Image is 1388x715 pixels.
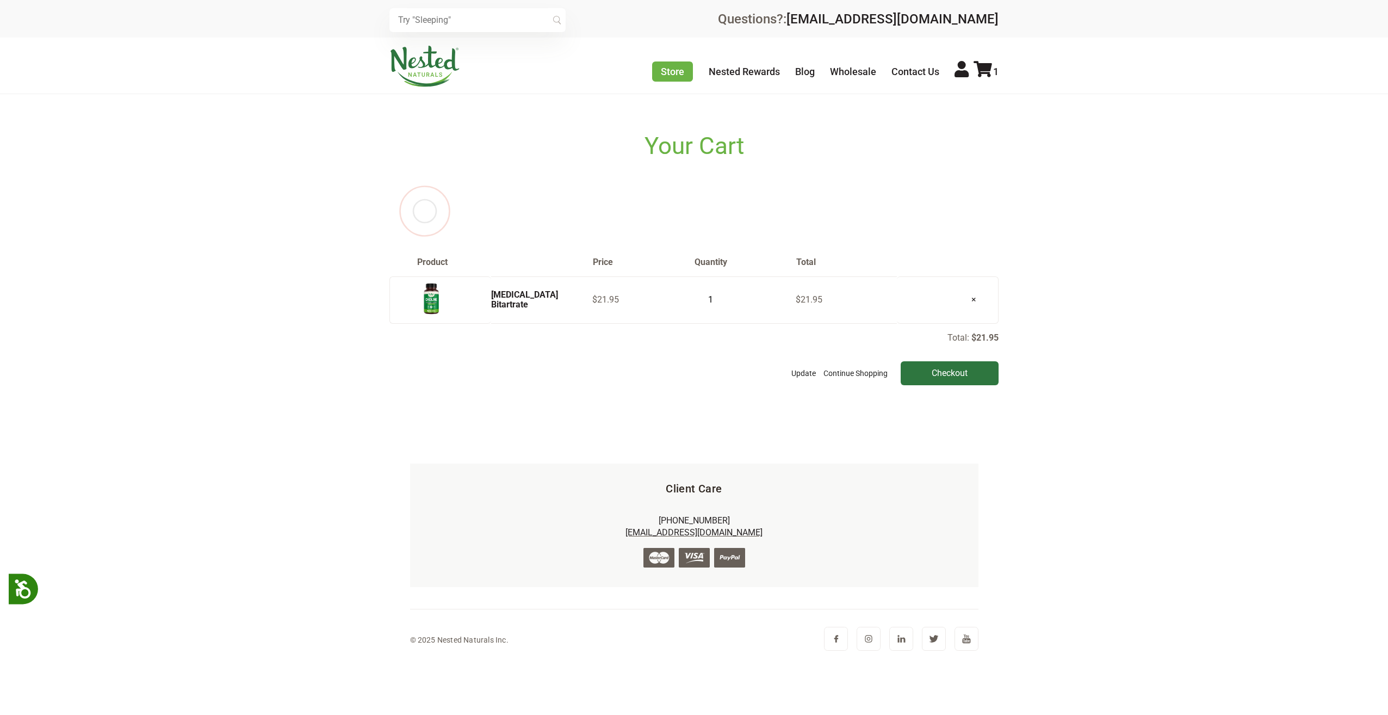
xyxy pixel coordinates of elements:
a: [EMAIL_ADDRESS][DOMAIN_NAME] [625,527,763,538]
div: Total: [389,332,999,385]
th: Price [592,257,694,268]
p: $21.95 [971,332,999,343]
a: [EMAIL_ADDRESS][DOMAIN_NAME] [786,11,999,27]
a: Store [652,61,693,82]
span: $21.95 [592,294,619,305]
a: Nested Rewards [709,66,780,77]
img: Choline Bitartrate - USA [418,281,445,317]
input: Try "Sleeping" [389,8,566,32]
div: Questions?: [718,13,999,26]
a: [PHONE_NUMBER] [659,515,730,526]
th: Product [389,257,592,268]
a: [MEDICAL_DATA] Bitartrate [491,289,558,310]
a: Blog [795,66,815,77]
a: Contact Us [891,66,939,77]
span: $21.95 [796,294,822,305]
span: 1 [993,66,999,77]
th: Total [796,257,897,268]
div: © 2025 Nested Naturals Inc. [410,633,509,646]
a: 1 [974,66,999,77]
a: Wholesale [830,66,876,77]
img: credit-cards.png [643,548,745,568]
h1: Your Cart [389,132,999,160]
a: × [963,286,985,313]
a: Continue Shopping [821,361,890,385]
img: loader_new.svg [389,176,460,246]
h5: Client Care [427,481,961,496]
img: Nested Naturals [389,46,460,87]
th: Quantity [694,257,796,268]
input: Checkout [901,361,999,385]
button: Update [789,361,819,385]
